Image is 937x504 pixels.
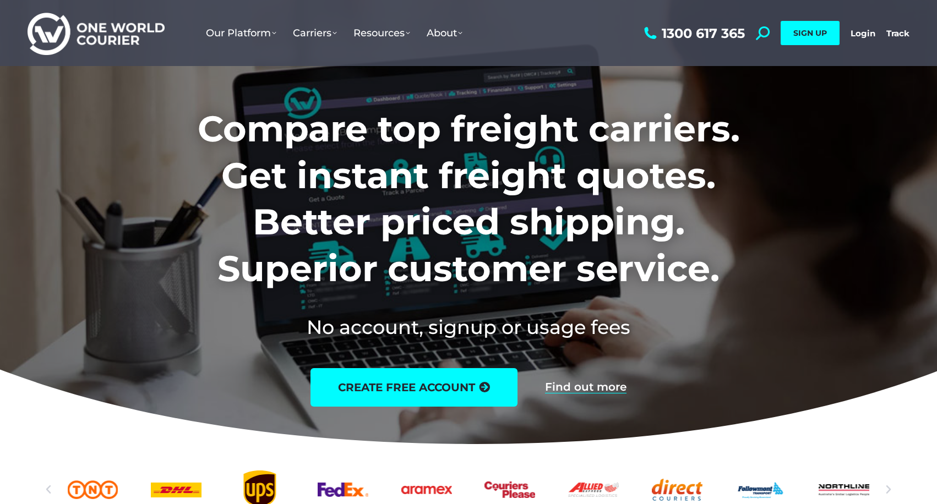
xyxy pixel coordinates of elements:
a: Track [886,28,909,39]
a: Login [851,28,875,39]
a: SIGN UP [781,21,840,45]
span: SIGN UP [793,28,827,38]
a: create free account [310,368,517,407]
span: Our Platform [206,27,276,39]
img: One World Courier [28,11,165,56]
span: Resources [353,27,410,39]
span: About [427,27,462,39]
a: Our Platform [198,16,285,50]
a: Resources [345,16,418,50]
h1: Compare top freight carriers. Get instant freight quotes. Better priced shipping. Superior custom... [125,106,813,292]
a: Carriers [285,16,345,50]
a: About [418,16,471,50]
h2: No account, signup or usage fees [125,314,813,341]
span: Carriers [293,27,337,39]
a: Find out more [545,381,627,393]
a: 1300 617 365 [641,26,745,40]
